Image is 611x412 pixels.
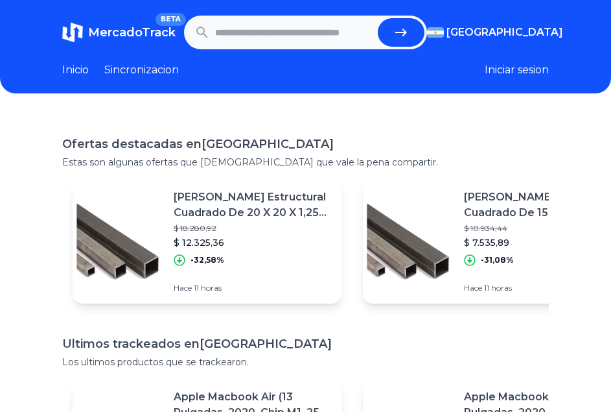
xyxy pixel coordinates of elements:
button: Iniciar sesion [485,62,549,78]
p: $ 18.280,92 [174,223,332,234]
span: MercadoTrack [88,25,176,40]
p: [PERSON_NAME] Estructural Cuadrado De 20 X 20 X 1,25 Mm Gramabi En Barras De 6 Mt. De Largo Tubo ... [174,189,332,221]
h1: Ultimos trackeados en [GEOGRAPHIC_DATA] [62,335,549,353]
a: Sincronizacion [104,62,179,78]
h1: Ofertas destacadas en [GEOGRAPHIC_DATA] [62,135,549,153]
span: [GEOGRAPHIC_DATA] [446,25,563,40]
button: [GEOGRAPHIC_DATA] [427,25,549,40]
a: Inicio [62,62,89,78]
p: Hace 11 horas [174,283,332,293]
p: $ 12.325,36 [174,236,332,249]
img: Featured image [73,196,163,287]
p: Estas son algunas ofertas que [DEMOGRAPHIC_DATA] que vale la pena compartir. [62,156,549,169]
a: MercadoTrackBETA [62,22,176,43]
p: -32,58% [190,255,224,265]
p: Los ultimos productos que se trackearon. [62,356,549,369]
p: -31,08% [481,255,514,265]
img: Argentina [427,27,444,38]
img: MercadoTrack [62,22,83,43]
img: Featured image [363,196,454,287]
a: Featured image[PERSON_NAME] Estructural Cuadrado De 20 X 20 X 1,25 Mm Gramabi En Barras De 6 Mt. ... [73,179,342,304]
span: BETA [156,13,186,26]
